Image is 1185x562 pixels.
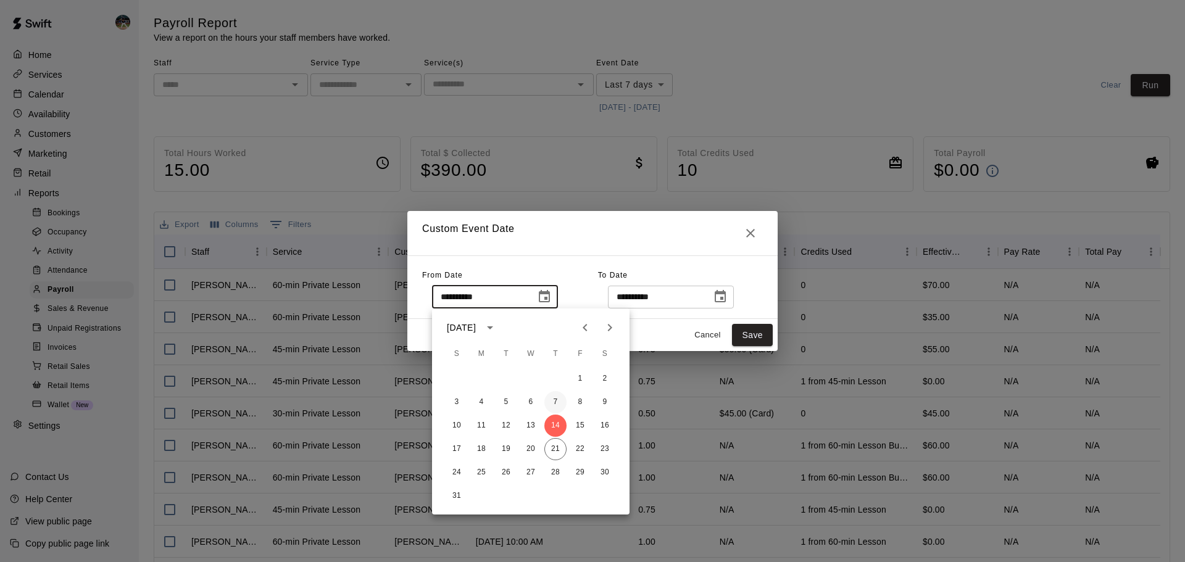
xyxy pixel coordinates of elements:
[520,461,542,484] button: 27
[446,461,468,484] button: 24
[495,415,517,437] button: 12
[544,438,567,460] button: 21
[532,284,557,309] button: Choose date, selected date is Aug 14, 2025
[470,461,493,484] button: 25
[569,415,591,437] button: 15
[597,315,622,340] button: Next month
[594,461,616,484] button: 30
[598,271,628,279] span: To Date
[470,342,493,366] span: Monday
[573,315,597,340] button: Previous month
[569,438,591,460] button: 22
[422,271,463,279] span: From Date
[446,342,468,366] span: Sunday
[569,368,591,390] button: 1
[470,415,493,437] button: 11
[495,391,517,413] button: 5
[520,391,542,413] button: 6
[569,461,591,484] button: 29
[594,391,616,413] button: 9
[447,321,476,334] div: [DATE]
[544,391,567,413] button: 7
[544,461,567,484] button: 28
[732,324,773,347] button: Save
[446,438,468,460] button: 17
[594,368,616,390] button: 2
[495,438,517,460] button: 19
[520,438,542,460] button: 20
[446,391,468,413] button: 3
[569,391,591,413] button: 8
[407,211,778,255] h2: Custom Event Date
[470,438,493,460] button: 18
[495,342,517,366] span: Tuesday
[594,342,616,366] span: Saturday
[480,317,501,338] button: calendar view is open, switch to year view
[594,438,616,460] button: 23
[738,221,763,246] button: Close
[470,391,493,413] button: 4
[520,415,542,437] button: 13
[688,326,727,345] button: Cancel
[520,342,542,366] span: Wednesday
[569,342,591,366] span: Friday
[544,342,567,366] span: Thursday
[708,284,733,309] button: Choose date, selected date is Aug 21, 2025
[446,485,468,507] button: 31
[594,415,616,437] button: 16
[495,461,517,484] button: 26
[544,415,567,437] button: 14
[446,415,468,437] button: 10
